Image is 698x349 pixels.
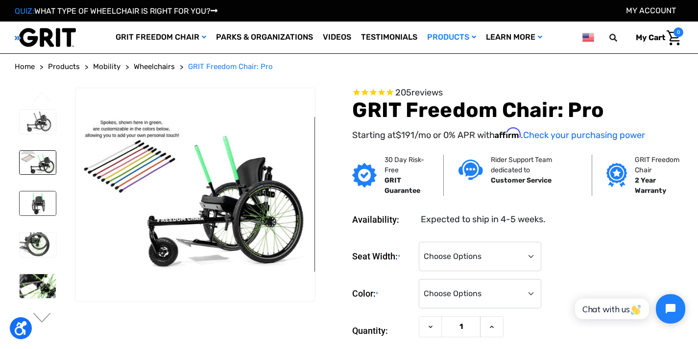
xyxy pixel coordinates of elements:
[188,62,273,71] span: GRIT Freedom Chair: Pro
[20,110,56,134] img: GRIT Freedom Chair Pro: the Pro model shown including contoured Invacare Matrx seatback, Spinergy...
[356,22,422,53] a: Testimonials
[385,176,420,195] strong: GRIT Guarantee
[395,87,443,98] span: 205 reviews
[15,62,35,71] span: Home
[48,61,80,72] a: Products
[606,163,626,187] img: Grit freedom
[20,191,56,216] img: GRIT Freedom Chair Pro: front view of Pro model all terrain wheelchair with green lever wraps and...
[15,27,76,47] img: GRIT All-Terrain Wheelchair and Mobility Equipment
[134,62,175,71] span: Wheelchairs
[636,33,665,42] span: My Cart
[495,128,521,139] span: Affirm
[20,233,56,257] img: GRIT Freedom Chair Pro: close up side view of Pro off road wheelchair model highlighting custom c...
[628,27,683,48] a: Cart with 0 items
[674,27,683,37] span: 0
[635,155,687,175] p: GRIT Freedom Chair
[635,176,666,195] strong: 2 Year Warranty
[32,313,52,325] button: Go to slide 2 of 3
[614,27,628,48] input: Search
[422,22,481,53] a: Products
[491,176,552,185] strong: Customer Service
[582,31,594,44] img: us.png
[564,286,694,332] iframe: Tidio Chat
[211,22,318,53] a: Parks & Organizations
[93,62,120,71] span: Mobility
[458,160,483,180] img: Customer service
[15,61,35,72] a: Home
[352,163,377,187] img: GRIT Guarantee
[352,242,414,272] label: Seat Width:
[352,213,414,226] dt: Availability:
[15,6,34,16] span: QUIZ:
[48,62,80,71] span: Products
[385,155,428,175] p: 30 Day Risk-Free
[75,117,315,272] img: GRIT Freedom Chair Pro: side view of Pro model with green lever wraps and spokes on Spinergy whee...
[188,61,273,72] a: GRIT Freedom Chair: Pro
[352,128,683,142] p: Starting at /mo or 0% APR with .
[481,22,547,53] a: Learn More
[111,22,211,53] a: GRIT Freedom Chair
[32,92,52,104] button: Go to slide 3 of 3
[318,22,356,53] a: Videos
[396,130,414,140] span: $191
[134,61,175,72] a: Wheelchairs
[20,274,56,298] img: GRIT Freedom Chair Pro: close up of one Spinergy wheel with green-colored spokes and upgraded dri...
[20,151,56,174] img: GRIT Freedom Chair Pro: side view of Pro model with green lever wraps and spokes on Spinergy whee...
[667,30,681,46] img: Cart
[352,88,683,98] span: Rated 4.6 out of 5 stars 205 reviews
[626,6,676,15] a: Account
[15,61,683,72] nav: Breadcrumb
[352,98,683,122] h1: GRIT Freedom Chair: Pro
[352,316,414,346] label: Quantity:
[352,279,414,309] label: Color:
[523,130,645,140] a: Check your purchasing power - Learn more about Affirm Financing (opens in modal)
[491,155,577,175] p: Rider Support Team dedicated to
[93,61,120,72] a: Mobility
[421,213,546,226] dd: Expected to ship in 4-5 weeks.
[411,87,443,98] span: reviews
[15,6,217,16] a: QUIZ:WHAT TYPE OF WHEELCHAIR IS RIGHT FOR YOU?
